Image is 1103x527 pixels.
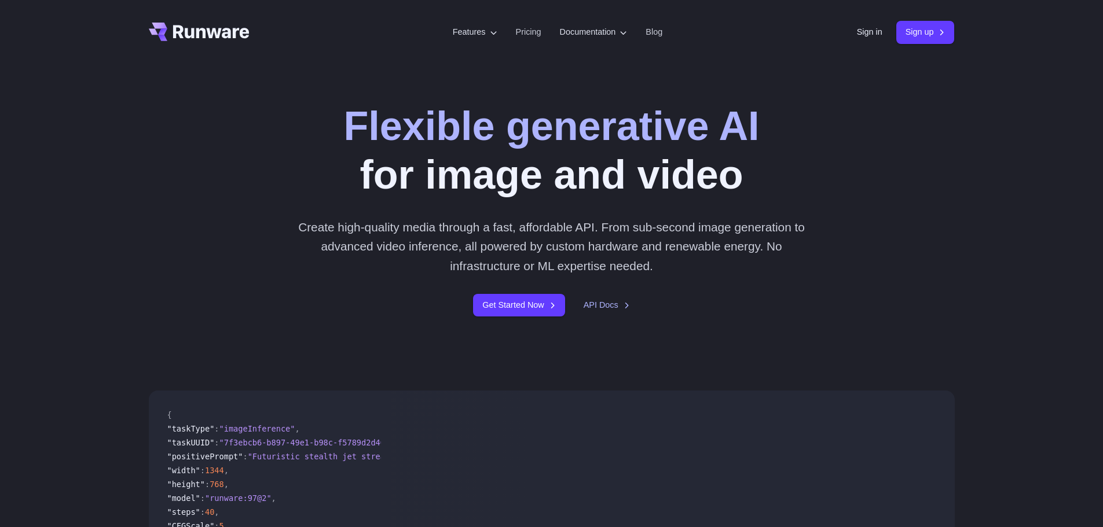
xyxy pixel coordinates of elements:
[167,493,200,503] span: "model"
[857,25,882,39] a: Sign in
[224,466,229,475] span: ,
[214,507,219,517] span: ,
[294,218,809,275] p: Create high-quality media through a fast, affordable API. From sub-second image generation to adv...
[560,25,628,39] label: Documentation
[343,104,759,149] strong: Flexible generative AI
[205,493,272,503] span: "runware:97@2"
[646,25,662,39] a: Blog
[516,25,541,39] a: Pricing
[205,507,214,517] span: 40
[210,480,224,489] span: 768
[167,424,215,433] span: "taskType"
[149,23,250,41] a: Go to /
[167,452,243,461] span: "positivePrompt"
[584,298,630,312] a: API Docs
[200,466,205,475] span: :
[200,507,205,517] span: :
[167,480,205,489] span: "height"
[295,424,299,433] span: ,
[167,438,215,447] span: "taskUUID"
[167,507,200,517] span: "steps"
[219,438,400,447] span: "7f3ebcb6-b897-49e1-b98c-f5789d2d40d7"
[272,493,276,503] span: ,
[167,410,172,419] span: {
[896,21,955,43] a: Sign up
[200,493,205,503] span: :
[453,25,497,39] label: Features
[167,466,200,475] span: "width"
[205,480,210,489] span: :
[205,466,224,475] span: 1344
[473,294,565,316] a: Get Started Now
[248,452,679,461] span: "Futuristic stealth jet streaking through a neon-lit cityscape with glowing purple exhaust"
[214,424,219,433] span: :
[224,480,229,489] span: ,
[219,424,295,433] span: "imageInference"
[214,438,219,447] span: :
[343,102,759,199] h1: for image and video
[243,452,247,461] span: :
